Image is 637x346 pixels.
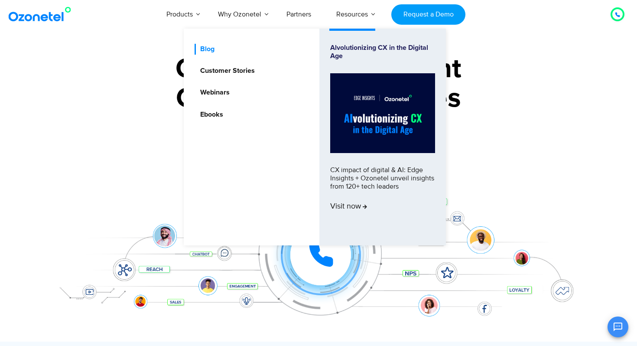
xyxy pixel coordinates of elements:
[330,73,435,153] img: Alvolutionizing.jpg
[48,78,589,119] div: Customer Experiences
[195,109,224,120] a: Ebooks
[195,44,216,55] a: Blog
[608,317,628,337] button: Open chat
[48,120,589,129] div: Turn every conversation into a growth engine for your enterprise.
[330,202,367,212] span: Visit now
[391,4,465,25] a: Request a Demo
[195,87,231,98] a: Webinars
[330,44,435,230] a: Alvolutionizing CX in the Digital AgeCX impact of digital & AI: Edge Insights + Ozonetel unveil i...
[48,55,589,83] div: Orchestrate Intelligent
[195,65,256,76] a: Customer Stories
